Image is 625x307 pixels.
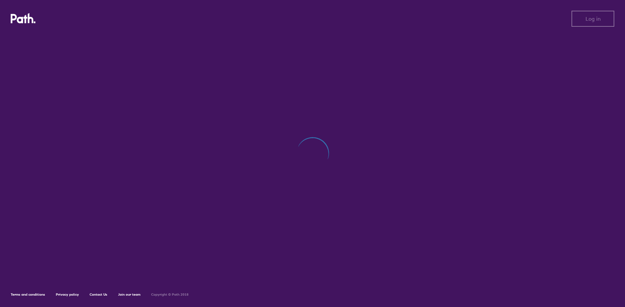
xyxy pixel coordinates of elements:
[118,292,140,297] a: Join our team
[151,293,189,297] h6: Copyright © Path 2018
[11,292,45,297] a: Terms and conditions
[56,292,79,297] a: Privacy policy
[586,16,601,22] span: Log in
[571,11,614,27] button: Log in
[90,292,107,297] a: Contact Us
